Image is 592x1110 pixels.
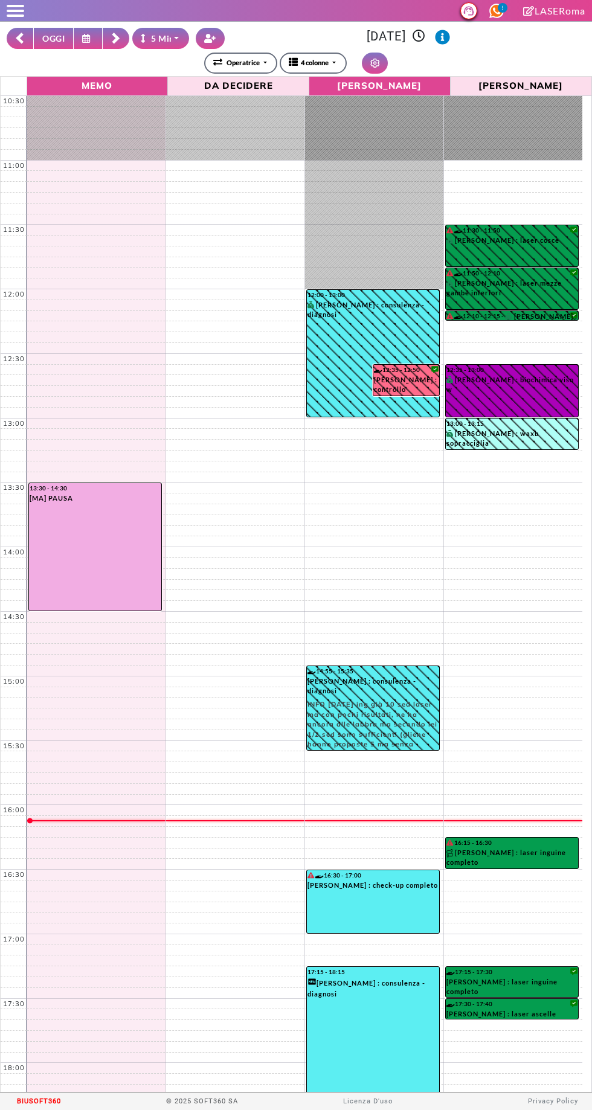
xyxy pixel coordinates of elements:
[1,612,27,622] div: 14:30
[446,838,578,847] div: 16:15 - 16:30
[446,376,455,383] i: PAGATO
[1,870,27,880] div: 16:30
[446,1009,578,1019] div: [PERSON_NAME] : laser ascelle
[1,676,27,687] div: 15:00
[446,270,453,276] i: Il cliente ha degli insoluti
[446,977,578,997] div: [PERSON_NAME] : laser inguine completo
[307,676,439,750] div: [PERSON_NAME] : consulenza - diagnosi
[505,312,578,320] div: [PERSON_NAME] : laser ascelle
[307,978,317,987] i: Categoria cliente: Nuovo
[446,269,578,278] div: 11:50 - 12:10
[1,483,27,493] div: 13:30
[374,375,439,396] div: [PERSON_NAME] : controllo inguine+ascelle
[30,493,161,504] div: [MA] PAUSA
[446,312,506,319] div: 12:10 - 12:15
[528,1097,578,1105] a: Privacy Policy
[1,96,27,106] div: 10:30
[446,237,455,243] i: PAGATO
[523,5,585,16] a: LASERoma
[505,313,514,319] i: PAGATO
[446,999,578,1009] div: 17:30 - 17:40
[307,881,439,894] div: [PERSON_NAME] : check-up completo
[446,849,455,858] img: PERCORSO
[1,1063,27,1073] div: 18:00
[307,872,314,878] i: Il cliente ha degli insoluti
[312,78,447,93] span: [PERSON_NAME]
[523,6,535,16] i: Clicca per andare alla pagina di firma
[307,967,439,977] div: 17:15 - 18:15
[307,667,439,676] div: 14:55 - 15:35
[446,226,578,235] div: 11:30 - 11:50
[446,839,453,845] i: Il cliente ha degli insoluti
[30,78,165,93] span: Memo
[446,236,578,249] div: [PERSON_NAME] : laser cosce
[446,280,455,286] i: PAGATO
[446,967,578,977] div: 17:15 - 17:30
[307,977,439,1003] div: [PERSON_NAME] : consulenza - diagnosi
[374,365,439,374] div: 12:35 - 12:50
[196,28,225,49] button: Crea nuovo contatto rapido
[446,419,578,428] div: 13:00 - 13:15
[446,429,578,449] div: [PERSON_NAME] : waxb sopracciglia
[1,547,27,557] div: 14:00
[446,848,578,868] div: [PERSON_NAME] : laser inguine completo
[454,78,588,93] span: [PERSON_NAME]
[231,29,585,45] h3: [DATE]
[1,161,27,171] div: 11:00
[1,999,27,1009] div: 17:30
[307,696,439,789] span: INFO [DATE] ing già 10 sed laser ma con pochi risultati, ne ha ancora alle labbra ma secondo lei ...
[1,805,27,815] div: 16:00
[1,225,27,235] div: 11:30
[1,419,27,429] div: 13:00
[307,871,439,880] div: 16:30 - 17:00
[446,227,453,233] i: Il cliente ha degli insoluti
[33,28,74,49] button: OGGI
[307,301,317,308] i: PAGATO
[30,484,161,493] div: 13:30 - 14:30
[1,289,27,300] div: 12:00
[1,741,27,751] div: 15:30
[171,78,306,93] span: Da Decidere
[1,934,27,945] div: 17:00
[446,278,578,302] div: [PERSON_NAME] : laser mezze gambe inferiori
[343,1097,393,1105] a: Licenza D'uso
[307,290,439,300] div: 12:00 - 13:00
[446,430,455,437] i: PAGATO
[446,313,453,319] i: Il cliente ha degli insoluti
[1,354,27,364] div: 12:30
[141,32,185,45] div: 5 Minuti
[446,375,578,399] div: [PERSON_NAME] : biochimica viso w
[307,300,439,324] div: [PERSON_NAME] : consulenza - diagnosi
[446,365,578,374] div: 12:35 - 13:00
